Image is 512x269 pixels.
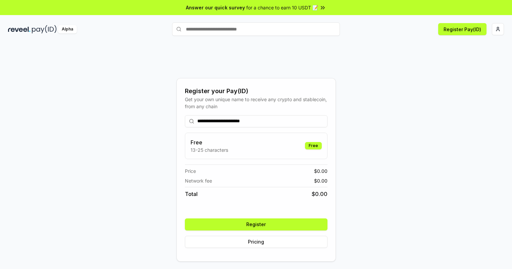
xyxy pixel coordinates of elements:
[32,25,57,33] img: pay_id
[438,23,487,35] button: Register Pay(ID)
[314,177,327,184] span: $ 0.00
[185,218,327,230] button: Register
[191,138,228,146] h3: Free
[185,190,198,198] span: Total
[191,146,228,153] p: 13-25 characters
[185,96,327,110] div: Get your own unique name to receive any crypto and stablecoin, from any chain
[186,4,245,11] span: Answer our quick survey
[8,25,31,33] img: reveel_dark
[185,236,327,248] button: Pricing
[246,4,318,11] span: for a chance to earn 10 USDT 📝
[185,177,212,184] span: Network fee
[185,86,327,96] div: Register your Pay(ID)
[185,167,196,175] span: Price
[305,142,322,149] div: Free
[58,25,77,33] div: Alpha
[312,190,327,198] span: $ 0.00
[314,167,327,175] span: $ 0.00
